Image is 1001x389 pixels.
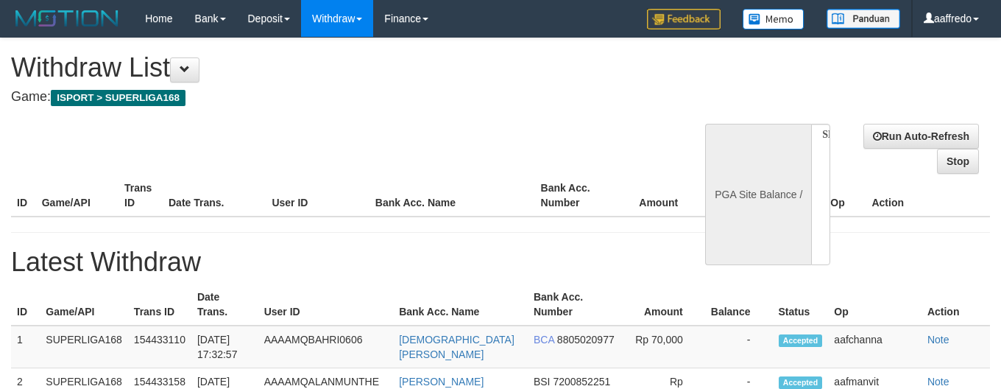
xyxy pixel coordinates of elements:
[40,284,128,326] th: Game/API
[705,124,811,265] div: PGA Site Balance /
[534,334,554,346] span: BCA
[369,175,535,217] th: Bank Acc. Name
[828,326,922,368] td: aafchanna
[163,175,266,217] th: Date Trans.
[399,334,514,360] a: [DEMOGRAPHIC_DATA][PERSON_NAME]
[705,284,773,326] th: Balance
[191,326,258,368] td: [DATE] 17:32:57
[51,90,185,106] span: ISPORT > SUPERLIGA168
[647,9,721,29] img: Feedback.jpg
[824,175,866,217] th: Op
[535,175,618,217] th: Bank Acc. Number
[827,9,900,29] img: panduan.png
[36,175,119,217] th: Game/API
[700,175,776,217] th: Balance
[553,376,610,388] span: 7200852251
[626,326,705,368] td: Rp 70,000
[258,284,394,326] th: User ID
[40,326,128,368] td: SUPERLIGA168
[399,376,484,388] a: [PERSON_NAME]
[11,284,40,326] th: ID
[11,248,990,277] h1: Latest Withdraw
[927,334,949,346] a: Note
[773,284,829,326] th: Status
[863,124,979,149] a: Run Auto-Refresh
[937,149,979,174] a: Stop
[828,284,922,326] th: Op
[11,175,36,217] th: ID
[557,334,615,346] span: 8805020977
[128,326,191,368] td: 154433110
[927,376,949,388] a: Note
[866,175,990,217] th: Action
[779,376,823,389] span: Accepted
[743,9,804,29] img: Button%20Memo.svg
[128,284,191,326] th: Trans ID
[528,284,626,326] th: Bank Acc. Number
[618,175,700,217] th: Amount
[11,90,653,105] h4: Game:
[11,7,123,29] img: MOTION_logo.png
[705,326,773,368] td: -
[11,53,653,83] h1: Withdraw List
[534,376,551,388] span: BSI
[191,284,258,326] th: Date Trans.
[626,284,705,326] th: Amount
[922,284,990,326] th: Action
[779,334,823,347] span: Accepted
[119,175,163,217] th: Trans ID
[11,326,40,368] td: 1
[393,284,528,326] th: Bank Acc. Name
[266,175,369,217] th: User ID
[258,326,394,368] td: AAAAMQBAHRI0606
